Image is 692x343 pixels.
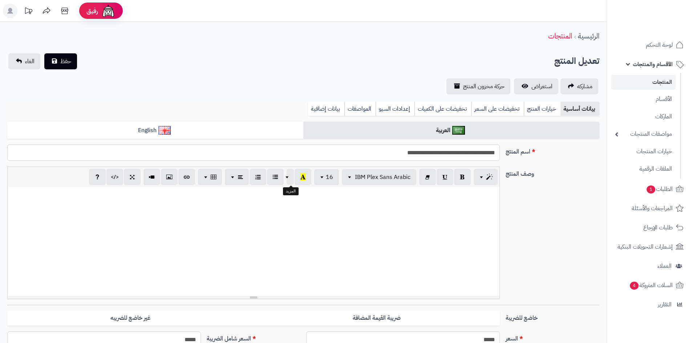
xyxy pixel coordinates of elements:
span: السلات المتروكة [629,280,673,290]
span: المراجعات والأسئلة [632,203,673,213]
span: حركة مخزون المنتج [463,82,505,91]
a: المواصفات [344,102,376,116]
span: IBM Plex Sans Arabic [355,173,410,181]
a: حركة مخزون المنتج [446,78,510,94]
a: الغاء [8,53,40,69]
a: لوحة التحكم [611,36,688,54]
label: السعر شامل الضريبة [204,331,303,343]
a: خيارات المنتج [524,102,561,116]
img: English [158,126,171,135]
a: تخفيضات على السعر [471,102,524,116]
label: السعر [503,331,602,343]
a: الملفات الرقمية [611,161,676,177]
label: وصف المنتج [503,167,602,178]
a: المنتجات [611,75,676,90]
a: مواصفات المنتجات [611,126,676,142]
span: التقارير [658,299,672,310]
a: مشاركه [561,78,598,94]
span: الأقسام والمنتجات [633,59,673,69]
span: الطلبات [646,184,673,194]
a: استعراض [514,78,558,94]
a: English [7,122,303,139]
span: استعراض [531,82,553,91]
img: ai-face.png [101,4,116,18]
h2: تعديل المنتج [554,54,599,69]
label: خاضع للضريبة [503,311,602,322]
a: الطلبات1 [611,180,688,198]
a: إشعارات التحويلات البنكية [611,238,688,256]
a: الأقسام [611,91,676,107]
span: 16 [326,173,333,181]
span: حفظ [60,57,71,66]
a: تخفيضات على الكميات [414,102,471,116]
span: رفيق [86,7,98,15]
a: بيانات أساسية [561,102,599,116]
span: إشعارات التحويلات البنكية [618,242,673,252]
a: إعدادات السيو [376,102,414,116]
span: الغاء [25,57,35,66]
a: تحديثات المنصة [19,4,37,20]
span: 1 [647,185,655,193]
span: مشاركه [577,82,592,91]
span: لوحة التحكم [646,40,673,50]
a: السلات المتروكة4 [611,277,688,294]
button: 16 [314,169,339,185]
a: الرئيسية [578,30,599,41]
label: اسم المنتج [503,144,602,156]
a: طلبات الإرجاع [611,219,688,236]
span: 4 [630,282,639,290]
a: المراجعات والأسئلة [611,200,688,217]
label: غير خاضع للضريبه [7,311,254,326]
a: المنتجات [548,30,572,41]
a: الماركات [611,109,676,124]
a: خيارات المنتجات [611,144,676,159]
span: طلبات الإرجاع [643,222,673,233]
span: العملاء [657,261,672,271]
button: IBM Plex Sans Arabic [342,169,416,185]
label: ضريبة القيمة المضافة [254,311,500,326]
a: العربية [303,122,599,139]
div: المزيد [283,187,299,195]
a: بيانات إضافية [308,102,344,116]
a: التقارير [611,296,688,313]
img: العربية [452,126,465,135]
button: حفظ [44,53,77,69]
a: العملاء [611,257,688,275]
